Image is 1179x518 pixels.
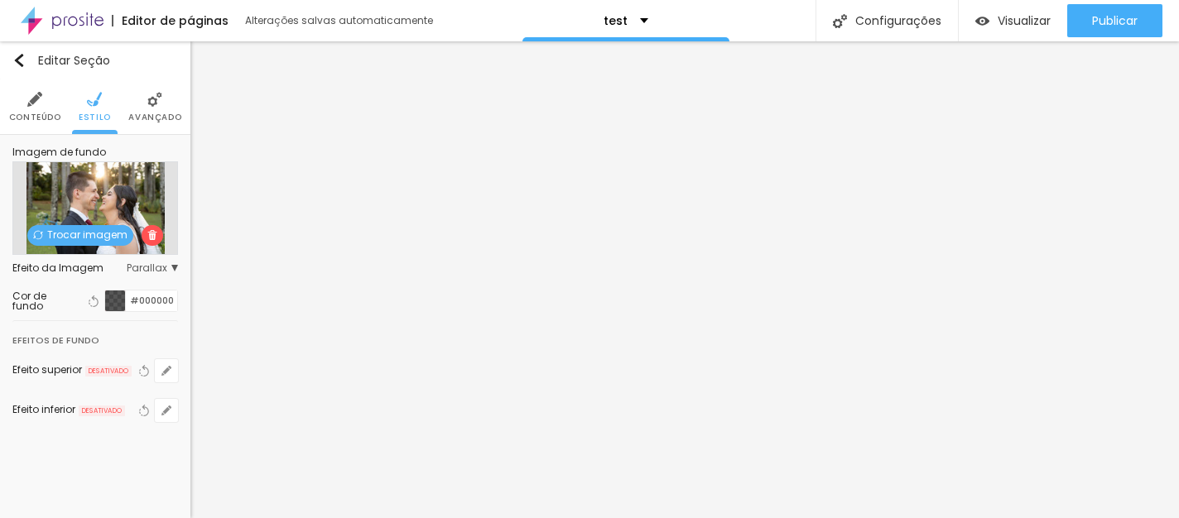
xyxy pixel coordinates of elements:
[975,14,989,28] img: view-1.svg
[998,14,1051,27] span: Visualizar
[112,15,229,26] div: Editor de páginas
[12,331,99,349] div: Efeitos de fundo
[12,365,82,375] div: Efeito superior
[190,41,1179,518] iframe: Editor
[12,147,178,157] div: Imagem de fundo
[833,14,847,28] img: Icone
[1092,14,1138,27] span: Publicar
[12,321,178,351] div: Efeitos de fundo
[9,113,61,122] span: Conteúdo
[12,263,127,273] div: Efeito da Imagem
[1067,4,1162,37] button: Publicar
[87,92,102,107] img: Icone
[79,113,111,122] span: Estilo
[604,15,628,26] p: test
[147,92,162,107] img: Icone
[127,263,178,273] span: Parallax
[959,4,1067,37] button: Visualizar
[27,92,42,107] img: Icone
[85,366,132,377] span: DESATIVADO
[27,225,133,246] span: Trocar imagem
[128,113,181,122] span: Avançado
[12,54,110,67] div: Editar Seção
[12,54,26,67] img: Icone
[12,405,75,415] div: Efeito inferior
[245,16,436,26] div: Alterações salvas automaticamente
[12,291,78,311] div: Cor de fundo
[33,230,43,240] img: Icone
[147,230,157,240] img: Icone
[79,405,125,417] span: DESATIVADO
